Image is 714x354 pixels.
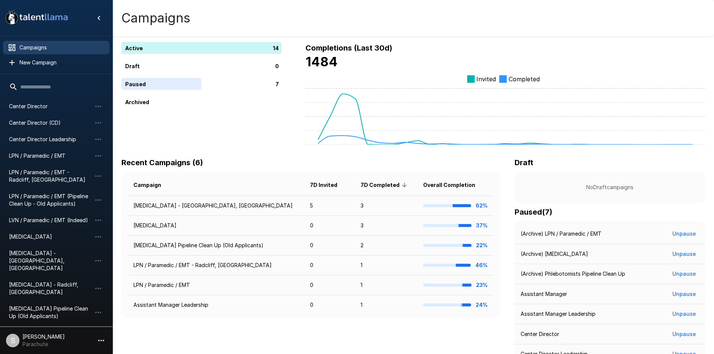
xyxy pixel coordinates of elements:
[310,181,347,190] span: 7D Invited
[355,236,417,255] td: 2
[133,181,171,190] span: Campaign
[476,242,488,248] b: 22%
[527,184,693,191] p: No Draft campaigns
[305,54,338,69] b: 1484
[476,202,488,209] b: 62%
[127,275,304,295] td: LPN / Paramedic / EMT
[669,247,699,261] button: Unpause
[121,10,190,26] h4: Campaigns
[521,330,559,338] p: Center Director
[515,208,552,217] b: Paused ( 7 )
[521,310,596,318] p: Assistant Manager Leadership
[521,290,567,298] p: Assistant Manager
[275,62,279,70] p: 0
[304,295,355,315] td: 0
[127,236,304,255] td: [MEDICAL_DATA] Pipeline Clean Up (Old Applicants)
[361,181,409,190] span: 7D Completed
[669,307,699,321] button: Unpause
[121,158,203,167] b: Recent Campaigns (6)
[521,270,625,278] p: (Archive) Phlebotomists Pipeline Clean Up
[669,227,699,241] button: Unpause
[273,44,279,52] p: 14
[476,222,488,229] b: 37%
[127,295,304,315] td: Assistant Manager Leadership
[304,196,355,216] td: 5
[669,327,699,341] button: Unpause
[521,250,588,258] p: (Archive) [MEDICAL_DATA]
[305,43,392,52] b: Completions (Last 30d)
[127,196,304,216] td: [MEDICAL_DATA] - [GEOGRAPHIC_DATA], [GEOGRAPHIC_DATA]
[355,216,417,236] td: 3
[423,181,485,190] span: Overall Completion
[669,267,699,281] button: Unpause
[521,230,602,237] p: (Archive) LPN / Paramedic / EMT
[275,80,279,88] p: 7
[475,262,488,268] b: 46%
[304,236,355,255] td: 0
[355,196,417,216] td: 3
[515,158,533,167] b: Draft
[355,275,417,295] td: 1
[127,216,304,236] td: [MEDICAL_DATA]
[476,302,488,308] b: 24%
[304,255,355,275] td: 0
[355,255,417,275] td: 1
[127,255,304,275] td: LPN / Paramedic / EMT - Radcliff, [GEOGRAPHIC_DATA]
[355,295,417,315] td: 1
[304,275,355,295] td: 0
[476,282,488,288] b: 23%
[304,216,355,236] td: 0
[669,287,699,301] button: Unpause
